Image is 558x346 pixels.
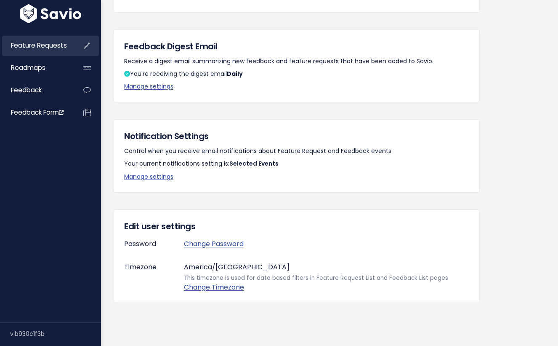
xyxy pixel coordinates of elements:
a: Roadmaps [2,58,70,78]
h5: Notification Settings [124,130,469,142]
p: Control when you receive email notifications about Feature Request and Feedback events [124,146,469,156]
span: Feature Requests [11,41,67,50]
small: This timezone is used for date based filters in Feature Request List and Feedback List pages [184,274,469,282]
img: logo-white.9d6f32f41409.svg [18,4,83,23]
label: Password [118,236,178,249]
h5: Edit user settings [124,220,469,233]
a: Feedback form [2,103,70,122]
a: Manage settings [124,82,173,91]
p: Receive a digest email summarizing new feedback and feature requests that have been added to Savio. [124,56,469,67]
p: You're receiving the digest email [124,69,469,79]
a: Manage settings [124,172,173,181]
span: Feedback [11,86,42,94]
h5: Feedback Digest Email [124,40,469,53]
div: v.b930c1f3b [10,323,101,345]
a: Change Password [184,239,244,249]
a: Change Timezone [184,282,244,292]
span: Roadmaps [11,63,45,72]
span: America/[GEOGRAPHIC_DATA] [184,262,290,272]
p: Your current notifications setting is: [124,158,469,169]
label: Timezone [118,259,178,292]
span: Selected Events [229,159,279,168]
a: Feedback [2,80,70,100]
span: Feedback form [11,108,64,117]
a: Feature Requests [2,36,70,55]
strong: Daily [227,70,243,78]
